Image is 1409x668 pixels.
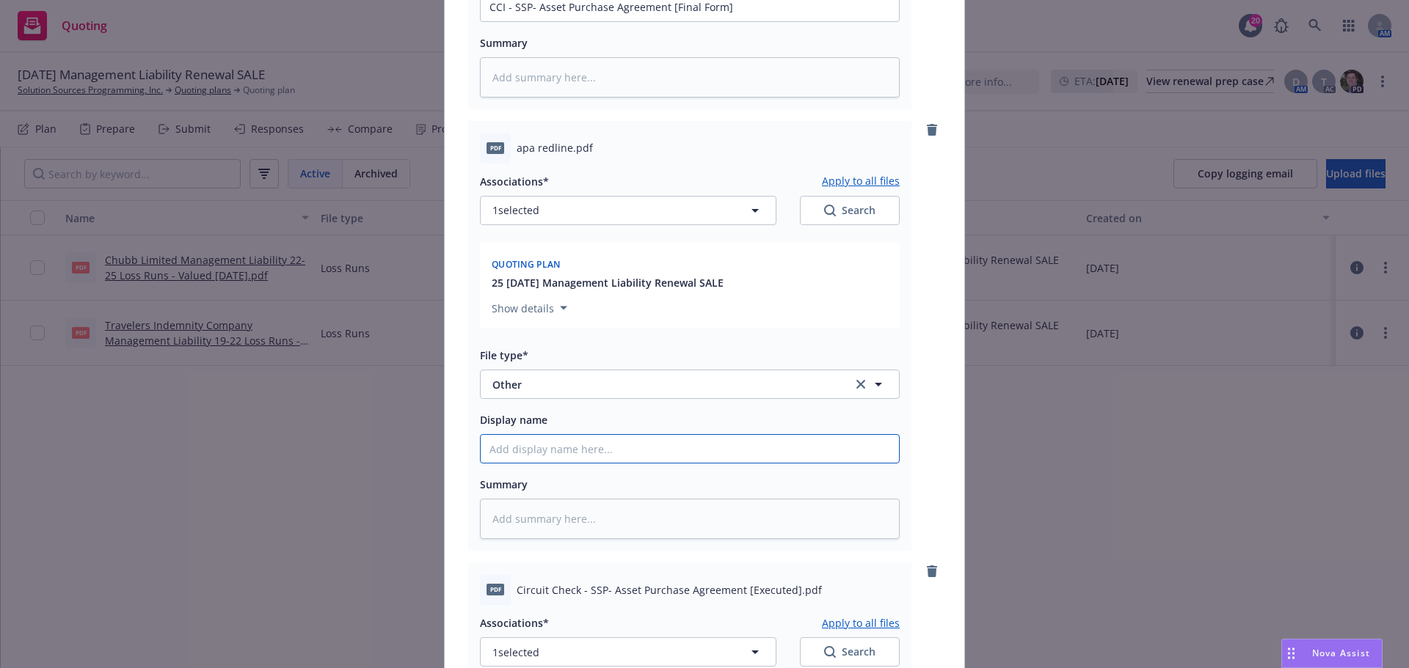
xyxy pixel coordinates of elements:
[492,258,561,271] span: Quoting plan
[822,172,900,190] button: Apply to all files
[487,584,504,595] span: pdf
[481,435,899,463] input: Add display name here...
[852,375,870,393] a: clear selection
[824,205,836,216] svg: Search
[923,562,941,580] a: remove
[824,646,836,658] svg: Search
[480,36,528,50] span: Summary
[480,196,776,225] button: 1selected
[822,614,900,631] button: Apply to all files
[486,299,573,317] button: Show details
[923,121,941,139] a: remove
[824,203,875,218] div: Search
[517,582,822,598] span: Circuit Check - SSP- Asset Purchase Agreement [Executed].pdf
[1312,647,1370,659] span: Nova Assist
[1282,639,1300,667] div: Drag to move
[480,637,776,667] button: 1selected
[492,377,832,392] span: Other
[800,637,900,667] button: SearchSearch
[487,142,504,153] span: pdf
[480,616,549,630] span: Associations*
[480,175,549,188] span: Associations*
[492,202,539,218] span: 1 selected
[1281,639,1383,668] button: Nova Assist
[517,140,593,155] span: apa redline.pdf
[800,196,900,225] button: SearchSearch
[492,645,539,660] span: 1 selected
[480,370,900,399] button: Otherclear selection
[480,477,528,491] span: Summary
[480,413,547,427] span: Display name
[480,348,528,362] span: File type*
[492,275,724,290] button: 25 [DATE] Management Liability Renewal SALE
[824,645,875,659] div: Search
